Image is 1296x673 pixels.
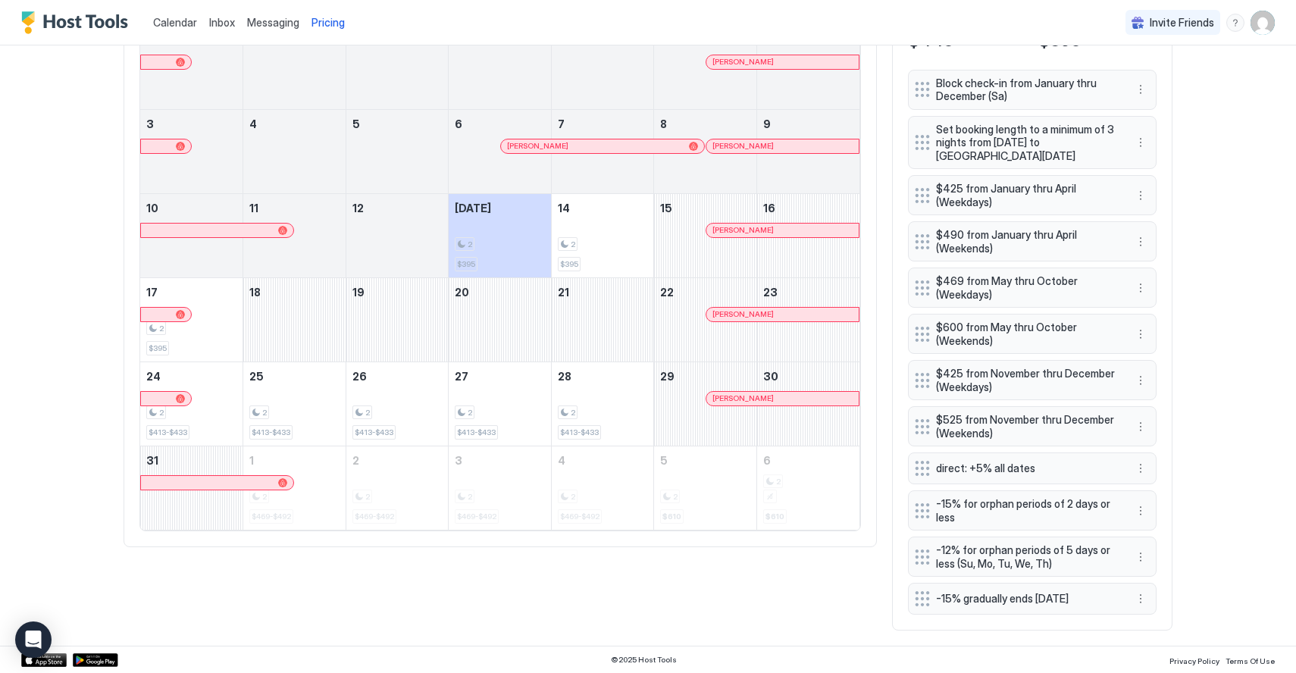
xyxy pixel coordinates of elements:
[457,259,475,269] span: $395
[346,277,449,362] td: August 19, 2025
[712,141,853,151] div: [PERSON_NAME]
[140,193,243,277] td: August 10, 2025
[21,11,135,34] a: Host Tools Logo
[149,427,187,437] span: $413-$433
[346,278,449,306] a: August 19, 2025
[449,194,551,222] a: August 13, 2025
[146,286,158,299] span: 17
[551,446,654,530] td: September 4, 2025
[560,259,578,269] span: $395
[757,194,859,222] a: August 16, 2025
[763,454,771,467] span: 6
[1132,325,1150,343] button: More options
[146,33,160,46] span: 27
[654,362,757,446] td: August 29, 2025
[1132,233,1150,251] div: menu
[21,653,67,667] a: App Store
[140,446,243,530] td: August 31, 2025
[1226,14,1244,32] div: menu
[243,278,346,306] a: August 18, 2025
[1169,656,1219,665] span: Privacy Policy
[249,33,263,46] span: 28
[352,202,364,214] span: 12
[1132,502,1150,520] button: More options
[551,26,654,110] td: July 31, 2025
[140,362,243,446] td: August 24, 2025
[243,109,346,193] td: August 4, 2025
[140,278,243,306] a: August 17, 2025
[558,202,570,214] span: 14
[936,182,1116,208] span: $425 from January thru April (Weekdays)
[455,370,468,383] span: 27
[1132,133,1150,152] button: More options
[936,228,1116,255] span: $490 from January thru April (Weekends)
[247,14,299,30] a: Messaging
[247,16,299,29] span: Messaging
[1132,548,1150,566] button: More options
[763,33,770,46] span: 2
[1132,459,1150,477] button: More options
[712,57,774,67] span: [PERSON_NAME]
[1226,652,1275,668] a: Terms Of Use
[140,362,243,390] a: August 24, 2025
[1132,590,1150,608] div: menu
[346,446,449,530] td: September 2, 2025
[763,117,771,130] span: 9
[1169,652,1219,668] a: Privacy Policy
[712,225,774,235] span: [PERSON_NAME]
[449,446,551,474] a: September 3, 2025
[936,367,1116,393] span: $425 from November thru December (Weekdays)
[457,427,496,437] span: $413-$433
[551,362,654,446] td: August 28, 2025
[1132,80,1150,99] button: More options
[558,33,570,46] span: 31
[936,497,1116,524] span: -15% for orphan periods of 2 days or less
[756,109,859,193] td: August 9, 2025
[352,33,367,46] span: 29
[1132,548,1150,566] div: menu
[346,194,449,222] a: August 12, 2025
[449,277,552,362] td: August 20, 2025
[763,286,778,299] span: 23
[468,239,472,249] span: 2
[1132,502,1150,520] div: menu
[15,621,52,658] div: Open Intercom Messenger
[153,14,197,30] a: Calendar
[1132,233,1150,251] button: More options
[153,16,197,29] span: Calendar
[346,362,449,390] a: August 26, 2025
[552,446,654,474] a: September 4, 2025
[936,77,1116,103] span: Block check-in from January thru December (Sa)
[654,194,756,222] a: August 15, 2025
[1132,279,1150,297] button: More options
[611,655,677,665] span: © 2025 Host Tools
[552,110,654,138] a: August 7, 2025
[660,117,667,130] span: 8
[756,193,859,277] td: August 16, 2025
[346,109,449,193] td: August 5, 2025
[654,446,757,530] td: September 5, 2025
[355,427,393,437] span: $413-$433
[149,343,167,353] span: $395
[140,109,243,193] td: August 3, 2025
[936,274,1116,301] span: $469 from May thru October (Weekdays)
[449,193,552,277] td: August 13, 2025
[243,446,346,530] td: September 1, 2025
[146,202,158,214] span: 10
[1251,11,1275,35] div: User profile
[346,110,449,138] a: August 5, 2025
[146,117,154,130] span: 3
[558,286,569,299] span: 21
[455,454,462,467] span: 3
[660,33,665,46] span: 1
[140,110,243,138] a: August 3, 2025
[763,202,775,214] span: 16
[243,362,346,446] td: August 25, 2025
[209,14,235,30] a: Inbox
[73,653,118,667] a: Google Play Store
[757,110,859,138] a: August 9, 2025
[352,370,367,383] span: 26
[352,454,359,467] span: 2
[1132,186,1150,205] button: More options
[756,277,859,362] td: August 23, 2025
